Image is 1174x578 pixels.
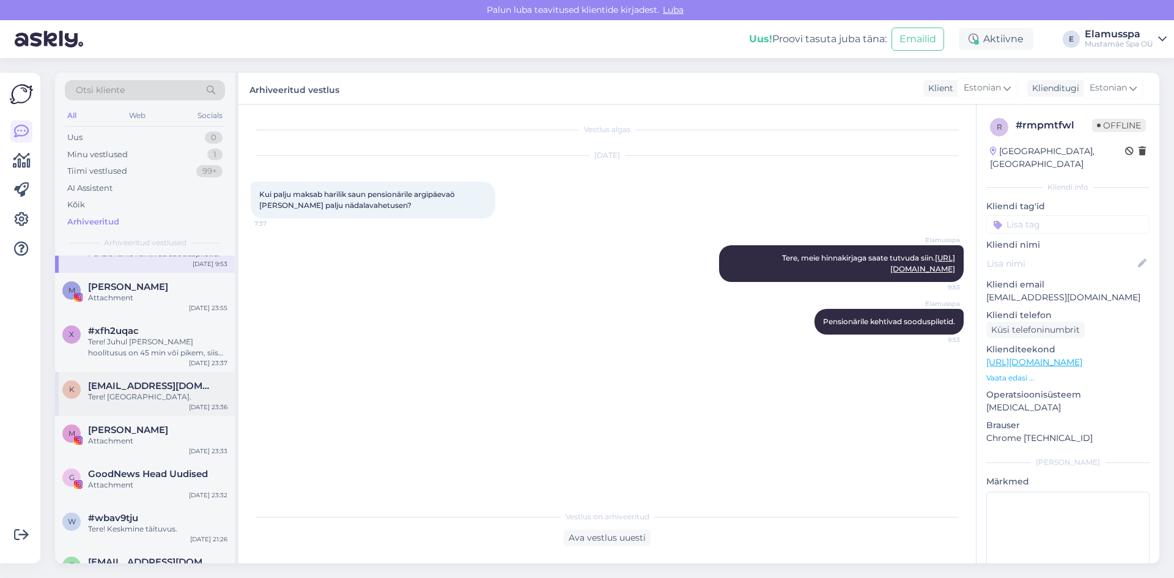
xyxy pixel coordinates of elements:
[749,32,887,46] div: Proovi tasuta juba täna:
[986,343,1150,356] p: Klienditeekond
[10,83,33,106] img: Askly Logo
[1016,118,1092,133] div: # rmpmtfwl
[88,325,139,336] span: #xfh2uqac
[564,530,651,546] div: Ava vestlus uuesti
[88,424,168,435] span: Monika Kuzmina
[190,535,227,544] div: [DATE] 21:26
[67,149,128,161] div: Minu vestlused
[251,150,964,161] div: [DATE]
[88,524,227,535] div: Tere! Keskmine täituvus.
[986,357,1082,368] a: [URL][DOMAIN_NAME]
[990,145,1125,171] div: [GEOGRAPHIC_DATA], [GEOGRAPHIC_DATA]
[88,557,215,568] span: tyyake@hotmail.com
[189,491,227,500] div: [DATE] 23:32
[67,132,83,144] div: Uus
[986,432,1150,445] p: Chrome [TECHNICAL_ID]
[67,199,85,211] div: Kõik
[259,190,457,210] span: Kui palju maksab harilik saun pensionärile argipäevaö [PERSON_NAME] palju nädalavahetusen?
[207,149,223,161] div: 1
[68,429,75,438] span: M
[69,385,75,394] span: k
[88,391,227,402] div: Tere! [GEOGRAPHIC_DATA].
[68,517,76,526] span: w
[67,216,119,228] div: Arhiveeritud
[959,28,1033,50] div: Aktiivne
[65,108,79,124] div: All
[193,259,227,269] div: [DATE] 9:53
[88,480,227,491] div: Attachment
[892,28,944,51] button: Emailid
[749,33,772,45] b: Uus!
[1063,31,1080,48] div: E
[566,511,649,522] span: Vestlus on arhiveeritud
[88,292,227,303] div: Attachment
[196,165,223,177] div: 99+
[914,235,960,245] span: Elamusspa
[986,475,1150,488] p: Märkmed
[986,419,1150,432] p: Brauser
[986,291,1150,304] p: [EMAIL_ADDRESS][DOMAIN_NAME]
[986,372,1150,383] p: Vaata edasi ...
[76,84,125,97] span: Otsi kliente
[986,388,1150,401] p: Operatsioonisüsteem
[1085,29,1153,39] div: Elamusspa
[67,165,127,177] div: Tiimi vestlused
[1085,39,1153,49] div: Mustamäe Spa OÜ
[88,281,168,292] span: Margit Kurn
[1085,29,1167,49] a: ElamusspaMustamäe Spa OÜ
[1092,119,1146,132] span: Offline
[189,303,227,313] div: [DATE] 23:55
[68,286,75,295] span: M
[986,278,1150,291] p: Kliendi email
[88,513,138,524] span: #wbav9tju
[189,402,227,412] div: [DATE] 23:36
[88,336,227,358] div: Tere! Juhul [PERSON_NAME] hoolitusus on 45 min või pikem, siis spa-oääsmele rakendub soodustus 50...
[104,237,186,248] span: Arhiveeritud vestlused
[964,81,1001,95] span: Estonian
[987,257,1135,270] input: Lisa nimi
[986,309,1150,322] p: Kliendi telefon
[189,358,227,368] div: [DATE] 23:37
[986,182,1150,193] div: Kliendi info
[659,4,687,15] span: Luba
[823,317,955,326] span: Pensionärile kehtivad sooduspiletid.
[986,401,1150,414] p: [MEDICAL_DATA]
[986,322,1085,338] div: Küsi telefoninumbrit
[67,182,113,195] div: AI Assistent
[251,124,964,135] div: Vestlus algas
[1027,82,1079,95] div: Klienditugi
[914,299,960,308] span: Elamusspa
[205,132,223,144] div: 0
[254,219,300,228] span: 7:37
[986,215,1150,234] input: Lisa tag
[69,473,75,482] span: G
[914,283,960,292] span: 9:53
[997,122,1002,132] span: r
[914,335,960,344] span: 9:53
[986,239,1150,251] p: Kliendi nimi
[195,108,225,124] div: Socials
[986,457,1150,468] div: [PERSON_NAME]
[88,380,215,391] span: krissu.vaat@gmail.com
[69,330,74,339] span: x
[88,435,227,446] div: Attachment
[782,253,955,273] span: Tere, meie hinnakirjaga saate tutvuda siin.
[1090,81,1127,95] span: Estonian
[127,108,148,124] div: Web
[70,561,74,570] span: t
[249,80,339,97] label: Arhiveeritud vestlus
[986,200,1150,213] p: Kliendi tag'id
[88,469,208,480] span: GoodNews Head Uudised
[189,446,227,456] div: [DATE] 23:33
[923,82,953,95] div: Klient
